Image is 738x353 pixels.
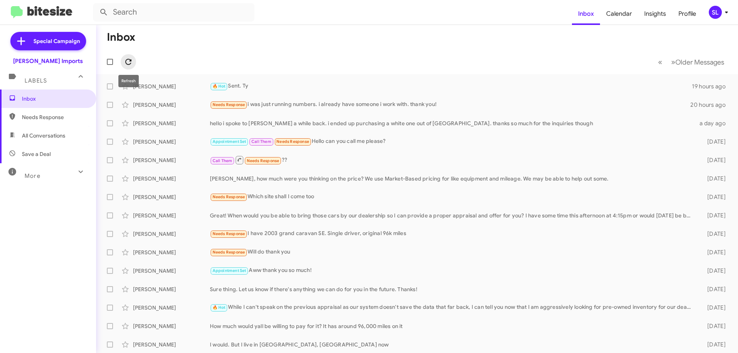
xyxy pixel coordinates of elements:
[695,212,732,219] div: [DATE]
[572,3,600,25] a: Inbox
[133,249,210,256] div: [PERSON_NAME]
[213,194,245,199] span: Needs Response
[210,229,695,238] div: I have 2003 grand caravan SE. Single driver, original 96k miles
[133,156,210,164] div: [PERSON_NAME]
[210,248,695,257] div: Will do thank you
[709,6,722,19] div: SL
[22,113,87,121] span: Needs Response
[210,100,690,109] div: i was just running numbers. i already have someone i work with. thank you!
[133,304,210,312] div: [PERSON_NAME]
[695,322,732,330] div: [DATE]
[10,32,86,50] a: Special Campaign
[133,322,210,330] div: [PERSON_NAME]
[133,341,210,348] div: [PERSON_NAME]
[213,268,246,273] span: Appointment Set
[672,3,702,25] a: Profile
[22,150,51,158] span: Save a Deal
[671,57,675,67] span: »
[654,54,729,70] nav: Page navigation example
[600,3,638,25] a: Calendar
[22,132,65,139] span: All Conversations
[210,137,695,146] div: Hello can you call me please?
[133,230,210,238] div: [PERSON_NAME]
[133,267,210,275] div: [PERSON_NAME]
[210,119,695,127] div: hello i spoke to [PERSON_NAME] a while back. i ended up purchasing a white one out of [GEOGRAPHIC...
[675,58,724,66] span: Older Messages
[653,54,667,70] button: Previous
[107,31,135,43] h1: Inbox
[213,158,233,163] span: Call Them
[667,54,729,70] button: Next
[638,3,672,25] a: Insights
[213,139,246,144] span: Appointment Set
[695,285,732,293] div: [DATE]
[133,119,210,127] div: [PERSON_NAME]
[247,158,279,163] span: Needs Response
[658,57,662,67] span: «
[692,83,732,90] div: 19 hours ago
[213,231,245,236] span: Needs Response
[695,156,732,164] div: [DATE]
[695,175,732,182] div: [DATE]
[210,175,695,182] div: [PERSON_NAME], how much were you thinking on the price? We use Market-Based pricing for like equi...
[695,193,732,201] div: [DATE]
[133,193,210,201] div: [PERSON_NAME]
[133,212,210,219] div: [PERSON_NAME]
[213,102,245,107] span: Needs Response
[25,77,47,84] span: Labels
[213,84,226,89] span: 🔥 Hot
[695,267,732,275] div: [DATE]
[213,305,226,310] span: 🔥 Hot
[133,101,210,109] div: [PERSON_NAME]
[13,57,83,65] div: [PERSON_NAME] Imports
[251,139,271,144] span: Call Them
[695,230,732,238] div: [DATE]
[210,266,695,275] div: Aww thank you so much!
[33,37,80,45] span: Special Campaign
[695,138,732,146] div: [DATE]
[210,285,695,293] div: Sure thing. Let us know if there's anything we can do for you in the future. Thanks!
[695,341,732,348] div: [DATE]
[695,304,732,312] div: [DATE]
[93,3,254,22] input: Search
[210,82,692,91] div: Sent. Ty
[695,249,732,256] div: [DATE]
[133,285,210,293] div: [PERSON_NAME]
[118,75,139,87] div: Refresh
[210,341,695,348] div: I would. But I live in [GEOGRAPHIC_DATA], [GEOGRAPHIC_DATA] now
[210,155,695,165] div: ??
[133,83,210,90] div: [PERSON_NAME]
[25,172,40,179] span: More
[133,175,210,182] div: [PERSON_NAME]
[695,119,732,127] div: a day ago
[702,6,730,19] button: SL
[210,212,695,219] div: Great! When would you be able to bring those cars by our dealership so I can provide a proper app...
[213,250,245,255] span: Needs Response
[690,101,732,109] div: 20 hours ago
[276,139,309,144] span: Needs Response
[210,322,695,330] div: How much would yall be willing to pay for it? It has around 96,000 miles on it
[133,138,210,146] div: [PERSON_NAME]
[22,95,87,103] span: Inbox
[210,192,695,201] div: Which site shall I come too
[210,303,695,312] div: While I can't speak on the previous appraisal as our system doesn't save the data that far back, ...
